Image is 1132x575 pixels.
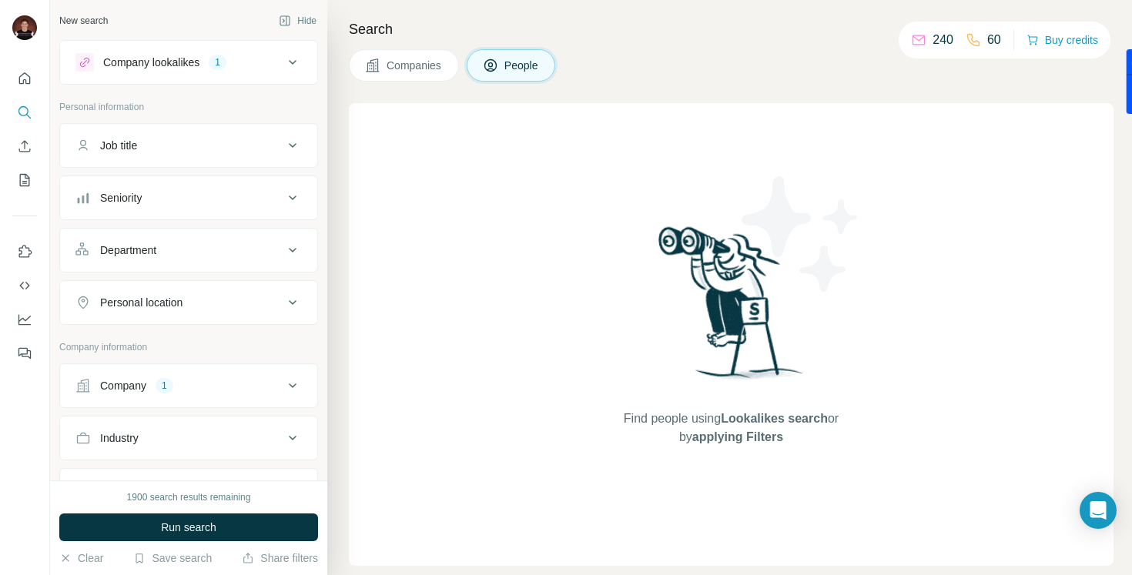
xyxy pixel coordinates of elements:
button: Hide [268,9,327,32]
div: Personal location [100,295,183,310]
button: Job title [60,127,317,164]
img: Surfe Illustration - Woman searching with binoculars [651,222,812,394]
p: 240 [933,31,953,49]
div: New search [59,14,108,28]
span: People [504,58,540,73]
div: Seniority [100,190,142,206]
p: Company information [59,340,318,354]
span: applying Filters [692,430,783,443]
button: My lists [12,166,37,194]
button: Share filters [242,550,318,566]
button: Use Surfe on LinkedIn [12,238,37,266]
img: Surfe Illustration - Stars [732,165,870,303]
div: Open Intercom Messenger [1080,492,1117,529]
div: 1 [209,55,226,69]
img: Avatar [12,15,37,40]
button: Run search [59,513,318,541]
span: Find people using or by [608,410,854,446]
div: Industry [100,430,139,446]
div: Company lookalikes [103,55,199,70]
span: Lookalikes search [721,412,828,425]
button: Quick start [12,65,37,92]
button: Personal location [60,284,317,321]
div: 1900 search results remaining [127,490,251,504]
span: Companies [387,58,443,73]
button: Industry [60,420,317,456]
button: Company lookalikes1 [60,44,317,81]
button: Save search [133,550,212,566]
p: Personal information [59,100,318,114]
button: Company1 [60,367,317,404]
button: Clear [59,550,103,566]
h4: Search [349,18,1114,40]
button: Enrich CSV [12,132,37,160]
div: Department [100,242,156,258]
span: Run search [161,520,216,535]
button: Search [12,99,37,126]
button: Use Surfe API [12,272,37,299]
button: Department [60,232,317,269]
button: HQ location [60,472,317,509]
button: Buy credits [1027,29,1098,51]
div: 1 [156,379,173,393]
div: Job title [100,138,137,153]
div: Company [100,378,146,393]
button: Feedback [12,339,37,367]
button: Dashboard [12,306,37,333]
p: 60 [987,31,1001,49]
button: Seniority [60,179,317,216]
